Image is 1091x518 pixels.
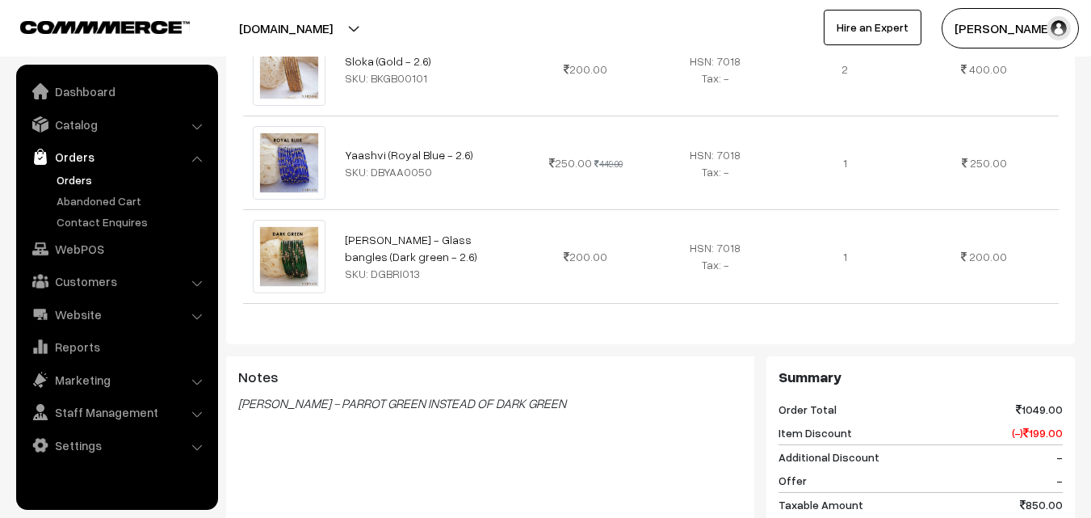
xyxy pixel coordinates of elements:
[345,265,511,282] div: SKU: DGBRI013
[778,449,879,465] span: Additional Discount
[1012,424,1063,441] span: (-) 199.00
[970,156,1007,170] span: 250.00
[1020,496,1063,513] span: 850.00
[345,69,511,86] div: SKU: BKGB00101
[594,158,623,169] strike: 449.00
[20,267,212,296] a: Customers
[253,220,326,293] img: DArk green.jpg
[843,250,847,263] span: 1
[183,8,389,48] button: [DOMAIN_NAME]
[20,16,162,36] a: COMMMERCE
[841,62,848,76] span: 2
[1047,16,1071,40] img: user
[20,234,212,263] a: WebPOS
[1056,449,1063,465] span: -
[778,401,837,418] span: Order Total
[969,62,1007,76] span: 400.00
[20,365,212,394] a: Marketing
[52,213,212,230] a: Contact Enquires
[20,142,212,171] a: Orders
[778,472,807,489] span: Offer
[238,394,742,413] blockquote: [PERSON_NAME] - PARROT GREEN INSTEAD OF DARK GREEN
[843,156,847,170] span: 1
[778,496,863,513] span: Taxable Amount
[824,10,921,45] a: Hire an Expert
[20,110,212,139] a: Catalog
[52,171,212,188] a: Orders
[549,156,592,170] span: 250.00
[345,233,477,263] a: [PERSON_NAME] - Glass bangles (Dark green - 2.6)
[690,54,741,85] span: HSN: 7018 Tax: -
[345,163,511,180] div: SKU: DBYAA0050
[238,368,742,386] h3: Notes
[20,77,212,106] a: Dashboard
[1016,401,1063,418] span: 1049.00
[20,300,212,329] a: Website
[778,368,1063,386] h3: Summary
[942,8,1079,48] button: [PERSON_NAME]
[345,54,431,68] a: Sloka (Gold - 2.6)
[564,62,607,76] span: 200.00
[690,241,741,272] span: HSN: 7018 Tax: -
[253,126,326,200] img: royal blue.jpg
[969,250,1007,263] span: 200.00
[778,424,852,441] span: Item Discount
[1056,472,1063,489] span: -
[20,332,212,361] a: Reports
[690,148,741,179] span: HSN: 7018 Tax: -
[564,250,607,263] span: 200.00
[253,32,326,106] img: 05.jpg
[345,148,473,162] a: Yaashvi (Royal Blue - 2.6)
[20,398,212,427] a: Staff Management
[20,21,190,33] img: COMMMERCE
[52,192,212,209] a: Abandoned Cart
[20,431,212,460] a: Settings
